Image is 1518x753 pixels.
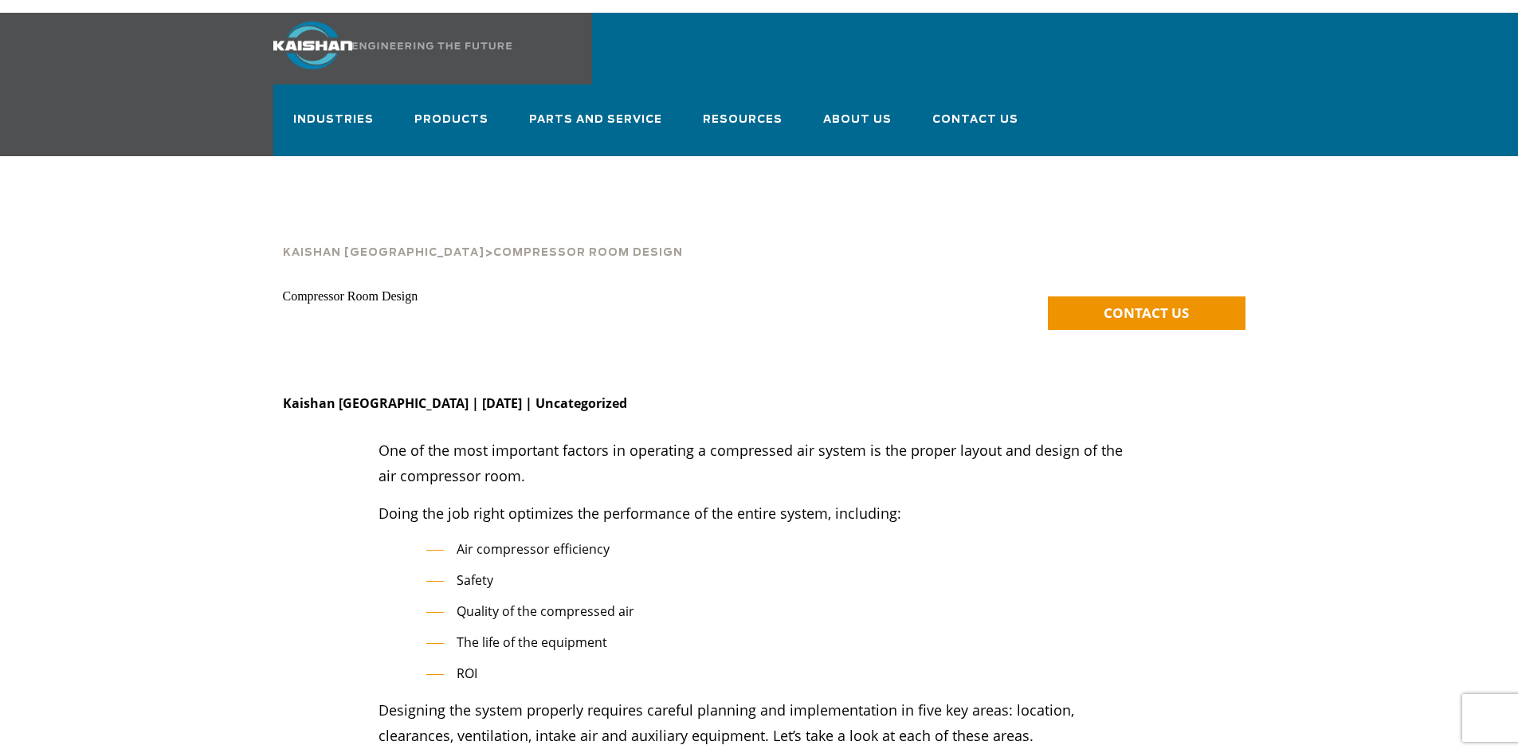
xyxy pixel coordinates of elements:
[457,602,634,620] span: Quality of the compressed air
[379,500,1140,526] p: Doing the job right optimizes the performance of the entire system, including:
[273,22,352,69] img: kaishan logo
[932,99,1018,153] a: Contact Us
[457,665,477,682] span: ROI
[283,394,627,412] strong: Kaishan [GEOGRAPHIC_DATA] | [DATE] | Uncategorized
[273,13,555,84] a: Kaishan USA
[283,245,484,259] a: Kaishan [GEOGRAPHIC_DATA]
[493,248,683,258] span: Compressor Room Design
[932,111,1018,129] span: Contact Us
[529,99,663,156] a: Parts and Service
[293,111,375,132] span: Industries
[457,571,493,589] span: Safety
[1104,304,1189,322] span: CONTACT US
[283,236,683,260] div: >
[529,111,663,132] span: Parts and Service
[352,42,512,49] img: Engineering the future
[283,290,886,303] h1: Compressor Room Design
[703,99,783,156] a: Resources
[414,99,489,156] a: Products
[379,437,1140,488] p: One of the most important factors in operating a compressed air system is the proper layout and d...
[703,111,783,132] span: Resources
[414,111,489,132] span: Products
[1048,296,1245,330] a: CONTACT US
[823,111,892,132] span: About Us
[283,248,484,258] span: Kaishan [GEOGRAPHIC_DATA]
[823,99,892,156] a: About Us
[293,99,375,156] a: Industries
[379,697,1140,748] p: Designing the system properly requires careful planning and implementation in five key areas: loc...
[493,245,683,259] a: Compressor Room Design
[457,540,610,558] span: Air compressor efficiency
[457,633,607,651] span: The life of the equipment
